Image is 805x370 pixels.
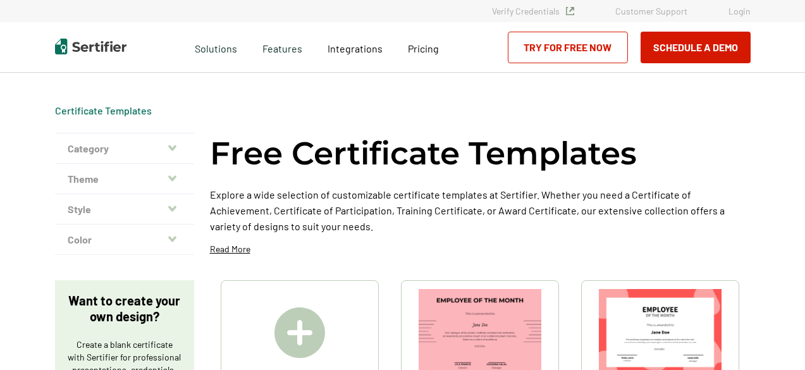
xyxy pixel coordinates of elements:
button: Style [55,194,194,225]
a: Integrations [328,39,383,55]
img: Verified [566,7,574,15]
span: Pricing [408,42,439,54]
button: Color [55,225,194,255]
button: Theme [55,164,194,194]
div: Breadcrumb [55,104,152,117]
a: Try for Free Now [508,32,628,63]
span: Features [262,39,302,55]
a: Login [728,6,751,16]
span: Certificate Templates [55,104,152,117]
a: Customer Support [615,6,687,16]
p: Want to create your own design? [68,293,181,324]
button: Category [55,133,194,164]
a: Verify Credentials [492,6,574,16]
p: Read More [210,243,250,256]
span: Integrations [328,42,383,54]
p: Explore a wide selection of customizable certificate templates at Sertifier. Whether you need a C... [210,187,751,234]
h1: Free Certificate Templates [210,133,637,174]
img: Create A Blank Certificate [274,307,325,358]
a: Pricing [408,39,439,55]
span: Solutions [195,39,237,55]
a: Certificate Templates [55,104,152,116]
img: Sertifier | Digital Credentialing Platform [55,39,126,54]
